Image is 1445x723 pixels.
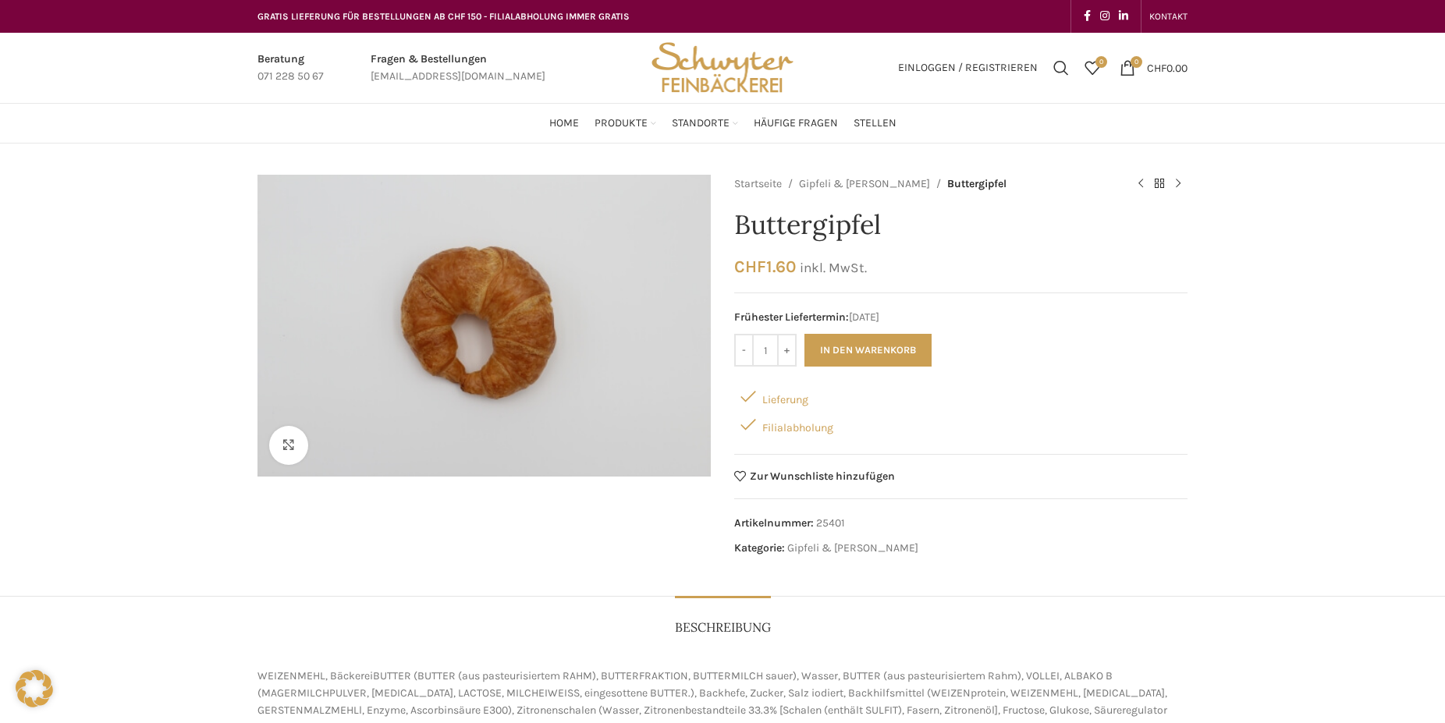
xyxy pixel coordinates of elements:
span: Zur Wunschliste hinzufügen [750,471,895,482]
span: 0 [1095,56,1107,68]
span: Frühester Liefertermin: [734,310,849,324]
small: inkl. MwSt. [800,260,867,275]
a: Previous product [1131,175,1150,193]
span: Standorte [672,116,730,131]
a: Home [549,108,579,139]
nav: Breadcrumb [734,175,1116,193]
a: Stellen [854,108,896,139]
a: Suchen [1046,52,1077,83]
span: Stellen [854,116,896,131]
button: In den Warenkorb [804,334,932,367]
div: Main navigation [250,108,1195,139]
input: + [777,334,797,367]
span: Produkte [595,116,648,131]
a: Gipfeli & [PERSON_NAME] [799,175,930,193]
a: Zur Wunschliste hinzufügen [734,470,895,482]
a: 0 CHF0.00 [1112,52,1195,83]
span: Kategorie: [734,541,785,555]
a: Infobox link [371,51,545,86]
bdi: 0.00 [1147,61,1188,74]
span: Artikelnummer: [734,516,814,530]
input: Produktmenge [754,334,777,367]
span: Einloggen / Registrieren [898,62,1038,73]
div: Meine Wunschliste [1077,52,1108,83]
span: Häufige Fragen [754,116,838,131]
img: Bäckerei Schwyter [646,33,799,103]
a: Häufige Fragen [754,108,838,139]
a: Einloggen / Registrieren [890,52,1046,83]
a: Infobox link [257,51,324,86]
h1: Buttergipfel [734,209,1188,241]
span: [DATE] [734,309,1188,326]
span: Home [549,116,579,131]
a: Startseite [734,175,782,193]
div: Filialabholung [734,410,1188,438]
div: Secondary navigation [1141,1,1195,32]
bdi: 1.60 [734,257,796,276]
div: 1 / 1 [254,175,715,477]
span: 0 [1131,56,1142,68]
span: CHF [1147,61,1166,74]
span: Buttergipfel [947,175,1007,193]
span: CHF [734,257,766,276]
a: Standorte [672,108,738,139]
a: Produkte [595,108,656,139]
a: Linkedin social link [1114,5,1133,27]
span: 25401 [816,516,845,530]
a: Facebook social link [1079,5,1095,27]
span: Beschreibung [675,619,771,636]
div: Lieferung [734,382,1188,410]
a: 0 [1077,52,1108,83]
input: - [734,334,754,367]
a: Gipfeli & [PERSON_NAME] [787,541,918,555]
a: Next product [1169,175,1188,193]
span: KONTAKT [1149,11,1188,22]
a: Instagram social link [1095,5,1114,27]
span: GRATIS LIEFERUNG FÜR BESTELLUNGEN AB CHF 150 - FILIALABHOLUNG IMMER GRATIS [257,11,630,22]
a: KONTAKT [1149,1,1188,32]
a: Site logo [646,60,799,73]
